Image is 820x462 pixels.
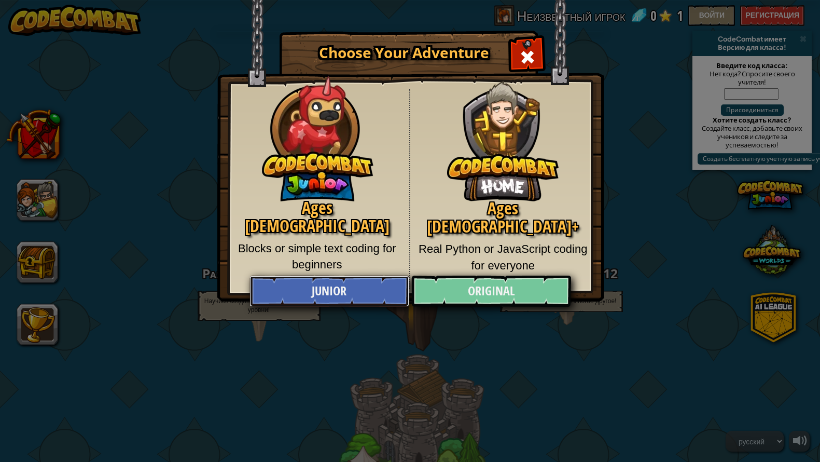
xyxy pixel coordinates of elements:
[249,276,409,307] a: Junior
[298,45,510,61] h1: Choose Your Adventure
[262,69,373,201] img: CodeCombat Junior hero character
[418,241,588,274] p: Real Python or JavaScript coding for everyone
[447,65,559,201] img: CodeCombat Original hero character
[411,276,571,307] a: Original
[418,199,588,236] h2: Ages [DEMOGRAPHIC_DATA]+
[233,240,402,273] p: Blocks or simple text coding for beginners
[233,199,402,235] h2: Ages [DEMOGRAPHIC_DATA]
[511,39,544,72] div: Close modal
